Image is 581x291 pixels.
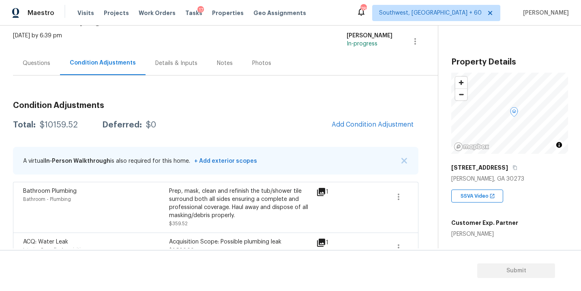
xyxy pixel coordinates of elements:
span: + Add exterior scopes [192,158,257,164]
span: Visits [77,9,94,17]
span: In-progress [347,41,377,47]
div: [DATE] by 6:39 pm [13,32,62,51]
span: Work Orders [139,9,176,17]
span: Bathroom Plumbing [23,188,77,194]
div: 17 [197,6,204,14]
div: $0 [146,121,156,129]
button: Add Condition Adjustment [327,116,418,133]
div: [PERSON_NAME] [451,230,518,238]
span: Tasks [185,10,202,16]
button: Toggle attribution [554,140,564,150]
div: SSVA Video [451,190,503,203]
button: Zoom in [455,77,467,88]
span: Interior Overall - Acquisition [23,248,86,252]
button: X Button Icon [400,157,408,165]
img: Open In New Icon [489,193,495,199]
span: $2,500.00 [169,248,194,252]
span: Properties [212,9,244,17]
div: 788 [360,5,366,13]
div: 1 [316,238,354,248]
div: Photos [252,59,271,67]
a: Mapbox homepage [454,142,489,151]
span: In-Person Walkthrough [45,158,110,164]
span: ACQ: Water Leak [23,239,68,245]
canvas: Map [451,73,577,154]
span: $359.52 [169,221,188,226]
img: X Button Icon [401,158,407,164]
div: Details & Inputs [155,59,197,67]
div: [PERSON_NAME], GA 30273 [451,175,568,183]
div: Total: [13,121,36,129]
div: Map marker [510,107,518,120]
span: Toggle attribution [557,140,562,149]
h3: Condition Adjustments [13,101,418,110]
span: Add Condition Adjustment [332,121,414,128]
button: Copy Address [511,164,519,171]
h3: Property Details [451,58,568,66]
span: Geo Assignments [253,9,306,17]
h5: [STREET_ADDRESS] [451,164,508,172]
div: Deferred: [102,121,142,129]
div: [PERSON_NAME] [347,32,392,40]
span: Zoom out [455,89,467,100]
div: Questions [23,59,50,67]
span: SSVA Video [461,192,492,200]
button: Zoom out [455,88,467,100]
div: Acquisition Scope: Possible plumbing leak [169,238,315,246]
div: Notes [217,59,233,67]
div: Prep, mask, clean and refinish the tub/shower tile surround both all sides ensuring a complete an... [169,187,315,220]
span: Southwest, [GEOGRAPHIC_DATA] + 60 [379,9,482,17]
div: $10159.52 [40,121,78,129]
h5: Customer Exp. Partner [451,219,518,227]
span: [PERSON_NAME] [520,9,569,17]
span: Projects [104,9,129,17]
span: Bathroom - Plumbing [23,197,71,202]
p: A virtual is also required for this home. [23,157,257,165]
div: Condition Adjustments [70,59,136,67]
div: 1 [316,187,354,197]
span: Maestro [28,9,54,17]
